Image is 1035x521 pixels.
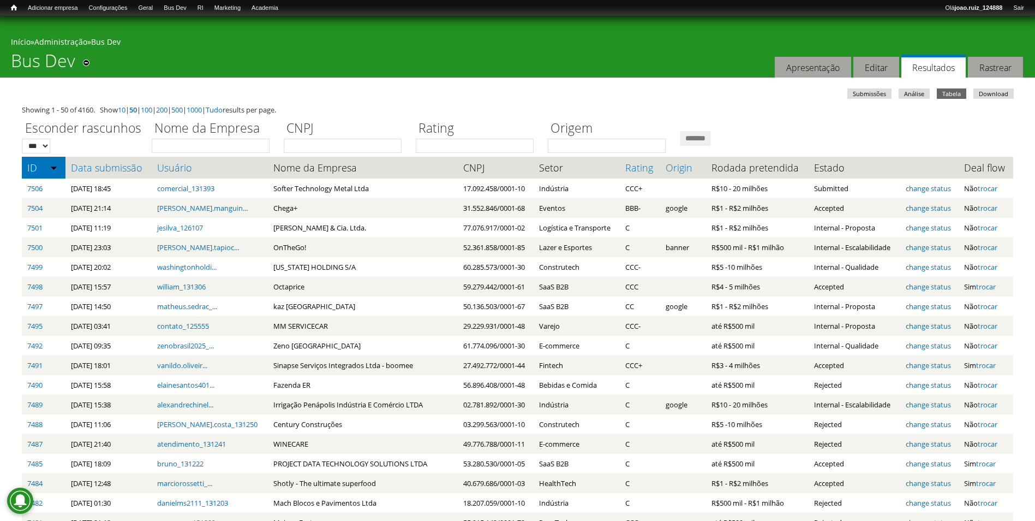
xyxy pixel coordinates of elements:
td: C [620,434,660,454]
td: R$10 - 20 milhões [706,395,809,415]
td: Não [959,179,1013,198]
a: Configurações [83,3,133,14]
td: C [620,336,660,356]
td: Internal - Proposta [809,297,900,316]
th: Rodada pretendida [706,157,809,179]
td: [DATE] 11:19 [65,218,152,238]
span: Início [11,4,17,11]
th: Nome da Empresa [268,157,457,179]
td: C [620,493,660,513]
a: Geral [133,3,158,14]
td: Construtech [534,415,620,434]
td: Mach Blocos e Pavimentos Ltda [268,493,457,513]
a: 7484 [27,478,43,488]
td: [DATE] 21:14 [65,198,152,218]
td: Varejo [534,316,620,336]
td: R$4 - 5 milhões [706,277,809,297]
td: [DATE] 09:35 [65,336,152,356]
td: Indústria [534,179,620,198]
a: change status [906,282,951,292]
div: » » [11,37,1024,50]
td: 60.285.573/0001-30 [458,257,534,277]
a: Sair [1008,3,1030,14]
a: trocar [976,459,996,469]
td: SaaS B2B [534,297,620,316]
td: 17.092.458/0001-10 [458,179,534,198]
a: trocar [978,203,997,213]
th: Deal flow [959,157,1013,179]
td: banner [660,238,706,257]
td: CCC+ [620,179,660,198]
td: C [620,454,660,473]
td: Accepted [809,277,900,297]
td: R$500 mil - R$1 milhão [706,493,809,513]
a: elainesantos401... [157,380,214,390]
td: Century Construções [268,415,457,434]
td: [DATE] 15:38 [65,395,152,415]
td: 53.280.530/0001-05 [458,454,534,473]
td: Eventos [534,198,620,218]
td: [DATE] 18:09 [65,454,152,473]
td: Octaprice [268,277,457,297]
td: Chega+ [268,198,457,218]
td: Rejected [809,415,900,434]
td: kaz [GEOGRAPHIC_DATA] [268,297,457,316]
a: change status [906,459,951,469]
a: change status [906,262,951,272]
td: Sim [959,473,1013,493]
td: Sim [959,277,1013,297]
td: Internal - Escalabilidade [809,395,900,415]
td: Rejected [809,434,900,454]
td: C [620,218,660,238]
td: até R$500 mil [706,375,809,395]
a: 10 [118,105,125,115]
a: jesilva_126107 [157,223,203,233]
a: [PERSON_NAME].tapioc... [157,242,239,252]
td: 29.229.931/0001-48 [458,316,534,336]
td: 61.774.096/0001-30 [458,336,534,356]
td: 77.076.917/0001-02 [458,218,534,238]
td: 31.552.846/0001-68 [458,198,534,218]
a: 7498 [27,282,43,292]
td: 27.492.772/0001-44 [458,356,534,375]
td: SaaS B2B [534,277,620,297]
a: change status [906,380,951,390]
a: Origin [666,162,701,173]
td: E-commerce [534,336,620,356]
a: Rastrear [968,57,1023,78]
td: 18.207.059/0001-10 [458,493,534,513]
a: Download [973,88,1014,99]
td: Submitted [809,179,900,198]
td: Accepted [809,473,900,493]
a: atendimento_131241 [157,439,226,449]
a: 7487 [27,439,43,449]
a: trocar [978,400,997,410]
td: Não [959,493,1013,513]
td: Logística e Transporte [534,218,620,238]
td: C [620,375,660,395]
strong: joao.ruiz_124888 [955,4,1003,11]
td: R$3 - 4 milhões [706,356,809,375]
td: R$1 - R$2 milhões [706,473,809,493]
th: Setor [534,157,620,179]
td: CCC [620,277,660,297]
td: CCC- [620,257,660,277]
a: 7506 [27,183,43,193]
td: Construtech [534,257,620,277]
a: change status [906,439,951,449]
td: [DATE] 01:30 [65,493,152,513]
td: [DATE] 23:03 [65,238,152,257]
td: Zeno [GEOGRAPHIC_DATA] [268,336,457,356]
td: Fazenda ER [268,375,457,395]
td: WINECARE [268,434,457,454]
a: change status [906,360,951,370]
a: change status [906,301,951,311]
td: BBB- [620,198,660,218]
a: 1000 [187,105,202,115]
td: 56.896.408/0001-48 [458,375,534,395]
a: bruno_131222 [157,459,204,469]
a: Data submissão [71,162,146,173]
a: 7489 [27,400,43,410]
a: [PERSON_NAME].manguin... [157,203,248,213]
a: change status [906,242,951,252]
